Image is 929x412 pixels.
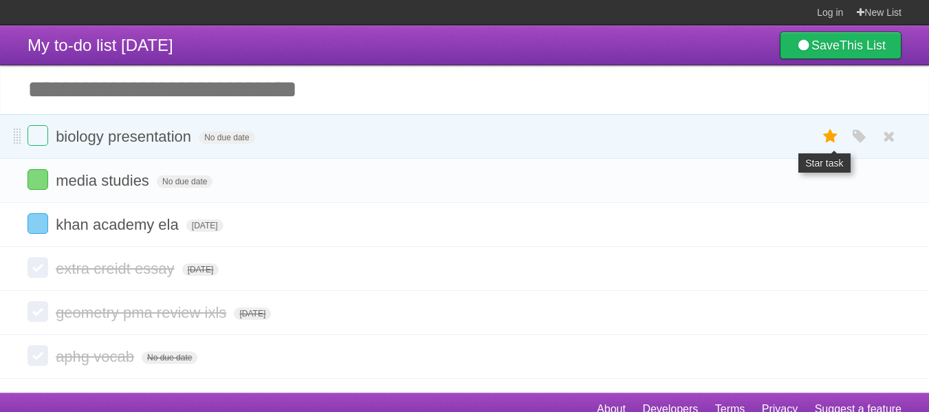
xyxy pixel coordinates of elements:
span: geometry pma review ixls [56,304,230,321]
label: Done [28,257,48,278]
span: extra creidt essay [56,260,177,277]
label: Done [28,345,48,366]
span: media studies [56,172,153,189]
label: Done [28,169,48,190]
label: Star task [818,125,844,148]
span: aphg vocab [56,348,138,365]
label: Done [28,301,48,322]
span: No due date [157,175,212,188]
span: khan academy ela [56,216,182,233]
label: Done [28,213,48,234]
a: SaveThis List [780,32,901,59]
span: biology presentation [56,128,195,145]
span: [DATE] [182,263,219,276]
span: [DATE] [186,219,223,232]
span: No due date [199,131,254,144]
span: [DATE] [234,307,271,320]
span: No due date [142,351,197,364]
span: My to-do list [DATE] [28,36,173,54]
b: This List [840,39,886,52]
label: Done [28,125,48,146]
